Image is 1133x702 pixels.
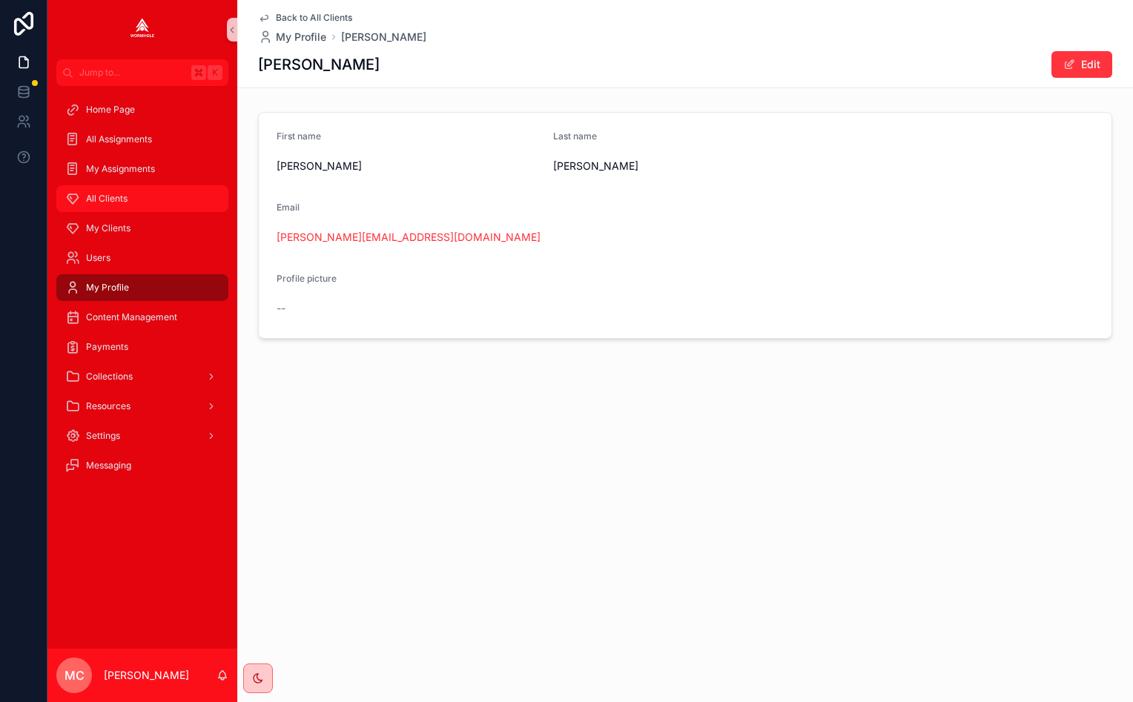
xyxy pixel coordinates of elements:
[56,215,228,242] a: My Clients
[276,12,352,24] span: Back to All Clients
[276,30,326,44] span: My Profile
[56,59,228,86] button: Jump to...K
[86,193,128,205] span: All Clients
[56,96,228,123] a: Home Page
[86,104,135,116] span: Home Page
[553,130,597,142] span: Last name
[86,371,133,383] span: Collections
[86,341,128,353] span: Payments
[277,273,337,284] span: Profile picture
[86,460,131,471] span: Messaging
[56,393,228,420] a: Resources
[56,452,228,479] a: Messaging
[209,67,221,79] span: K
[86,311,177,323] span: Content Management
[277,230,541,245] a: [PERSON_NAME][EMAIL_ADDRESS][DOMAIN_NAME]
[56,126,228,153] a: All Assignments
[341,30,426,44] a: [PERSON_NAME]
[1051,51,1112,78] button: Edit
[65,666,85,684] span: MC
[131,18,154,42] img: App logo
[277,202,300,213] span: Email
[56,423,228,449] a: Settings
[56,334,228,360] a: Payments
[47,86,237,649] div: scrollable content
[86,222,131,234] span: My Clients
[86,163,155,175] span: My Assignments
[56,156,228,182] a: My Assignments
[86,252,110,264] span: Users
[277,130,321,142] span: First name
[258,54,380,75] h1: [PERSON_NAME]
[553,159,818,173] span: [PERSON_NAME]
[56,245,228,271] a: Users
[86,133,152,145] span: All Assignments
[258,12,352,24] a: Back to All Clients
[56,185,228,212] a: All Clients
[277,301,285,316] span: --
[56,274,228,301] a: My Profile
[86,430,120,442] span: Settings
[56,304,228,331] a: Content Management
[56,363,228,390] a: Collections
[79,67,185,79] span: Jump to...
[86,282,129,294] span: My Profile
[104,668,189,683] p: [PERSON_NAME]
[86,400,131,412] span: Resources
[258,30,326,44] a: My Profile
[277,159,541,173] span: [PERSON_NAME]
